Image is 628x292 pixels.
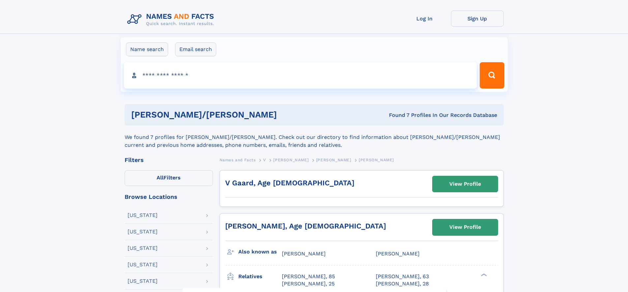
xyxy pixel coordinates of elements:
[316,158,351,162] span: [PERSON_NAME]
[128,279,158,284] div: [US_STATE]
[225,179,354,187] a: V Gaard, Age [DEMOGRAPHIC_DATA]
[225,222,386,230] a: [PERSON_NAME], Age [DEMOGRAPHIC_DATA]
[125,157,213,163] div: Filters
[376,251,420,257] span: [PERSON_NAME]
[125,170,213,186] label: Filters
[273,156,309,164] a: [PERSON_NAME]
[451,11,504,27] a: Sign Up
[125,194,213,200] div: Browse Locations
[220,156,256,164] a: Names and Facts
[273,158,309,162] span: [PERSON_NAME]
[376,273,429,280] a: [PERSON_NAME], 63
[128,213,158,218] div: [US_STATE]
[433,176,498,192] a: View Profile
[263,158,266,162] span: V
[175,42,216,56] label: Email search
[263,156,266,164] a: V
[157,174,164,181] span: All
[433,219,498,235] a: View Profile
[238,271,282,282] h3: Relatives
[125,125,504,149] div: We found 7 profiles for [PERSON_NAME]/[PERSON_NAME]. Check out our directory to find information ...
[128,229,158,234] div: [US_STATE]
[128,262,158,267] div: [US_STATE]
[333,112,497,119] div: Found 7 Profiles In Our Records Database
[128,246,158,251] div: [US_STATE]
[124,62,477,89] input: search input
[398,11,451,27] a: Log In
[449,176,481,192] div: View Profile
[131,111,333,119] h1: [PERSON_NAME]/[PERSON_NAME]
[282,280,335,287] a: [PERSON_NAME], 25
[376,280,429,287] a: [PERSON_NAME], 28
[126,42,168,56] label: Name search
[480,62,504,89] button: Search Button
[449,220,481,235] div: View Profile
[479,273,487,277] div: ❯
[316,156,351,164] a: [PERSON_NAME]
[282,273,335,280] a: [PERSON_NAME], 85
[238,246,282,257] h3: Also known as
[282,251,326,257] span: [PERSON_NAME]
[125,11,220,28] img: Logo Names and Facts
[359,158,394,162] span: [PERSON_NAME]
